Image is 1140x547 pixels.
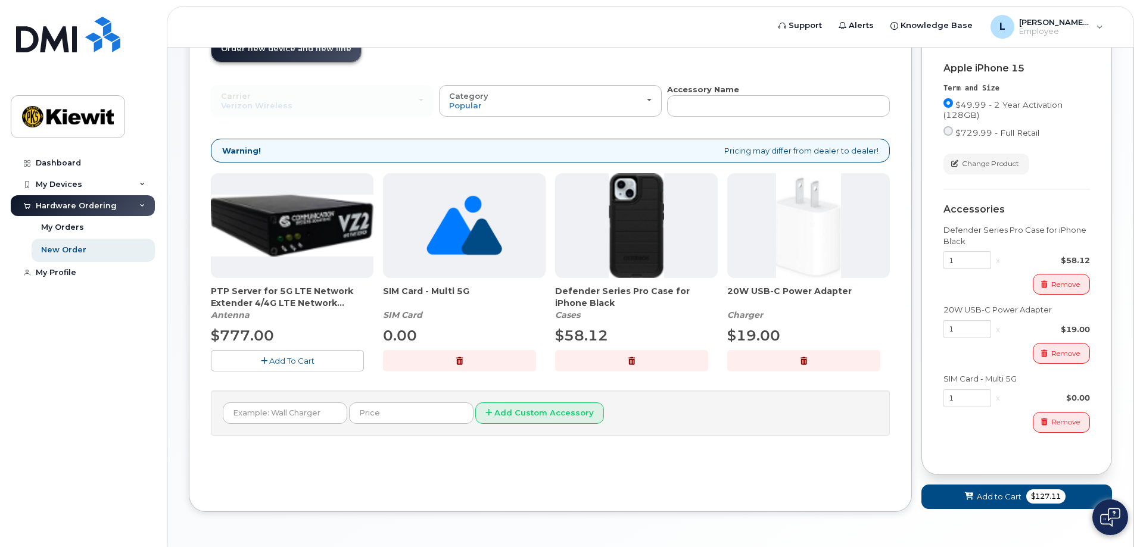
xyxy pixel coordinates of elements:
[943,154,1029,174] button: Change Product
[211,350,364,371] button: Add To Cart
[349,402,474,424] input: Price
[383,285,546,309] span: SIM Card - Multi 5G
[727,310,763,320] em: Charger
[1033,274,1090,295] button: Remove
[1005,255,1090,266] div: $58.12
[555,327,608,344] span: $58.12
[211,195,373,257] img: Casa_Sysem.png
[609,173,665,278] img: defenderiphone14.png
[1051,348,1080,359] span: Remove
[1005,392,1090,404] div: $0.00
[1100,508,1120,527] img: Open chat
[991,392,1005,404] div: x
[222,145,261,157] strong: Warning!
[727,285,890,321] div: 20W USB-C Power Adapter
[1051,279,1080,290] span: Remove
[426,173,502,278] img: no_image_found-2caef05468ed5679b831cfe6fc140e25e0c280774317ffc20a367ab7fd17291e.png
[211,285,373,321] div: PTP Server for 5G LTE Network Extender 4/4G LTE Network Extender 3
[921,485,1112,509] button: Add to Cart $127.11
[727,285,890,309] span: 20W USB-C Power Adapter
[449,101,482,110] span: Popular
[211,285,373,309] span: PTP Server for 5G LTE Network Extender 4/4G LTE Network Extender 3
[1019,17,1091,27] span: [PERSON_NAME].[PERSON_NAME]
[555,310,580,320] em: Cases
[555,285,718,309] span: Defender Series Pro Case for iPhone Black
[770,14,830,37] a: Support
[943,304,1090,315] div: 20W USB-C Power Adapter
[943,100,1063,120] span: $49.99 - 2 Year Activation (128GB)
[1033,343,1090,364] button: Remove
[1019,27,1091,36] span: Employee
[943,63,1090,74] div: Apple iPhone 15
[383,285,546,321] div: SIM Card - Multi 5G
[776,173,841,278] img: apple20w.jpg
[943,373,1090,385] div: SIM Card - Multi 5G
[999,20,1005,34] span: L
[223,402,347,424] input: Example: Wall Charger
[991,324,1005,335] div: x
[221,44,351,53] span: Order new device and new line
[943,126,953,136] input: $729.99 - Full Retail
[943,224,1090,246] div: Defender Series Pro Case for iPhone Black
[1005,324,1090,335] div: $19.00
[383,327,417,344] span: 0.00
[1033,412,1090,433] button: Remove
[475,402,604,424] button: Add Custom Accessory
[962,158,1019,169] span: Change Product
[211,310,250,320] em: Antenna
[830,14,882,37] a: Alerts
[977,491,1021,502] span: Add to Cart
[943,83,1090,93] div: Term and Size
[449,91,488,101] span: Category
[439,85,662,116] button: Category Popular
[727,327,780,344] span: $19.00
[882,14,981,37] a: Knowledge Base
[849,20,874,32] span: Alerts
[211,139,890,163] div: Pricing may differ from dealer to dealer!
[269,356,314,365] span: Add To Cart
[211,327,274,344] span: $777.00
[943,204,1090,215] div: Accessories
[1026,489,1066,504] span: $127.11
[991,255,1005,266] div: x
[667,85,739,94] strong: Accessory Name
[901,20,973,32] span: Knowledge Base
[982,15,1111,39] div: Loren.Canady
[789,20,822,32] span: Support
[955,128,1039,137] span: $729.99 - Full Retail
[555,285,718,321] div: Defender Series Pro Case for iPhone Black
[1051,417,1080,427] span: Remove
[943,98,953,108] input: $49.99 - 2 Year Activation (128GB)
[383,310,422,320] em: SIM Card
